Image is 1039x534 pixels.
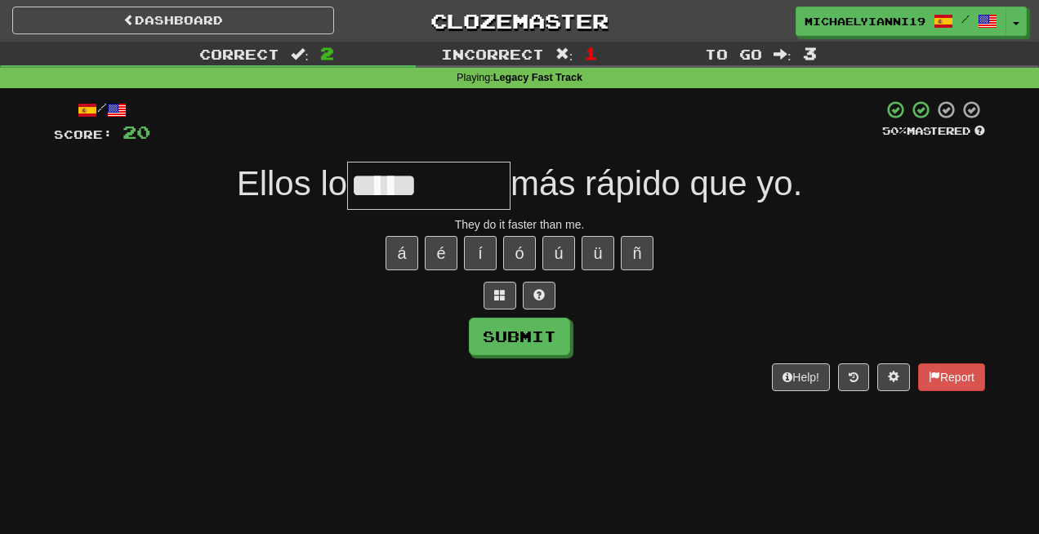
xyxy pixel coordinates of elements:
button: Round history (alt+y) [838,363,869,391]
button: í [464,236,497,270]
span: Score: [54,127,113,141]
span: / [961,13,970,24]
button: ó [503,236,536,270]
button: á [386,236,418,270]
a: MichaelYianni1987 / [796,7,1006,36]
span: Correct [199,46,279,62]
span: Ellos lo [237,164,347,202]
span: 1 [584,43,598,63]
span: 2 [320,43,334,63]
button: ñ [621,236,653,270]
strong: Legacy Fast Track [493,72,582,83]
span: 50 % [882,124,907,137]
span: 20 [123,122,150,142]
span: Incorrect [441,46,544,62]
span: MichaelYianni1987 [805,14,925,29]
span: : [291,47,309,61]
button: Switch sentence to multiple choice alt+p [484,282,516,309]
div: Mastered [882,124,985,139]
a: Clozemaster [359,7,680,35]
span: 3 [803,43,817,63]
span: To go [705,46,762,62]
button: Help! [772,363,830,391]
a: Dashboard [12,7,334,34]
span: más rápido que yo. [511,164,802,202]
button: é [425,236,457,270]
div: They do it faster than me. [54,216,985,233]
button: ü [582,236,614,270]
div: / [54,100,150,120]
span: : [555,47,573,61]
button: Submit [469,318,570,355]
span: : [774,47,792,61]
button: Single letter hint - you only get 1 per sentence and score half the points! alt+h [523,282,555,309]
button: Report [918,363,985,391]
button: ú [542,236,575,270]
